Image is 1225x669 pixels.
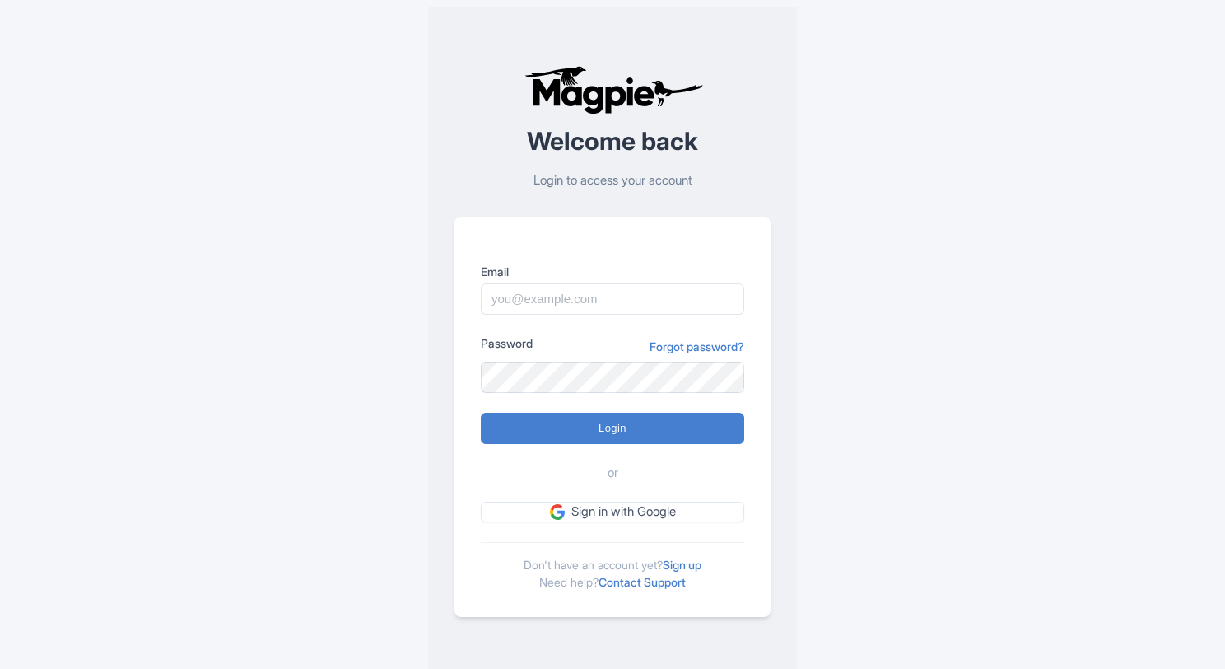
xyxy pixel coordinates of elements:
img: logo-ab69f6fb50320c5b225c76a69d11143b.png [520,65,706,115]
span: or [608,464,618,483]
div: Don't have an account yet? Need help? [481,542,744,591]
input: Login [481,413,744,444]
a: Forgot password? [650,338,744,355]
label: Password [481,334,533,352]
label: Email [481,263,744,280]
a: Contact Support [599,575,686,589]
input: you@example.com [481,283,744,315]
a: Sign up [663,558,701,572]
p: Login to access your account [454,171,771,190]
h2: Welcome back [454,128,771,155]
img: google.svg [550,504,565,519]
a: Sign in with Google [481,502,744,522]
